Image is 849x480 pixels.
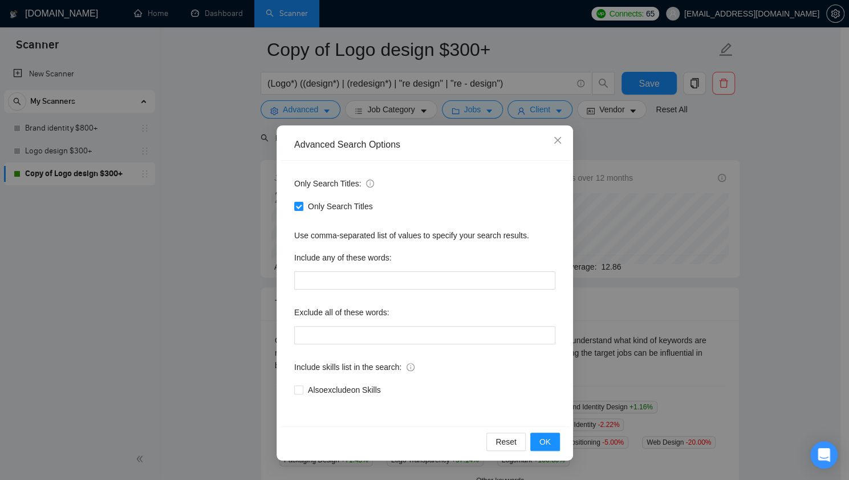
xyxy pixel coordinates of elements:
span: Also exclude on Skills [303,384,385,396]
div: Open Intercom Messenger [810,441,838,469]
span: Only Search Titles [303,200,377,213]
button: Reset [486,433,526,451]
div: Advanced Search Options [294,139,555,151]
button: OK [530,433,559,451]
button: Close [542,125,573,156]
span: Only Search Titles: [294,177,374,190]
label: Include any of these words: [294,249,391,267]
label: Exclude all of these words: [294,303,389,322]
span: info-circle [366,180,374,188]
span: Include skills list in the search: [294,361,415,373]
span: close [553,136,562,145]
span: OK [539,436,550,448]
span: Reset [495,436,517,448]
div: Use comma-separated list of values to specify your search results. [294,229,555,242]
span: info-circle [407,363,415,371]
